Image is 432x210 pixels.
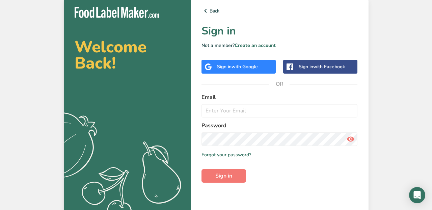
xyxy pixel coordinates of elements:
label: Password [201,122,358,130]
p: Not a member? [201,42,358,49]
span: with Facebook [313,63,345,70]
a: Forgot your password? [201,151,251,158]
button: Sign in [201,169,246,183]
div: Sign in [217,63,258,70]
span: with Google [232,63,258,70]
div: Open Intercom Messenger [409,187,425,203]
div: Sign in [299,63,345,70]
label: Email [201,93,358,101]
span: Sign in [215,172,232,180]
a: Create an account [235,42,276,49]
a: Back [201,7,358,15]
h2: Welcome Back! [75,39,180,71]
img: Food Label Maker [75,7,159,18]
h1: Sign in [201,23,358,39]
input: Enter Your Email [201,104,358,117]
span: OR [269,74,290,94]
